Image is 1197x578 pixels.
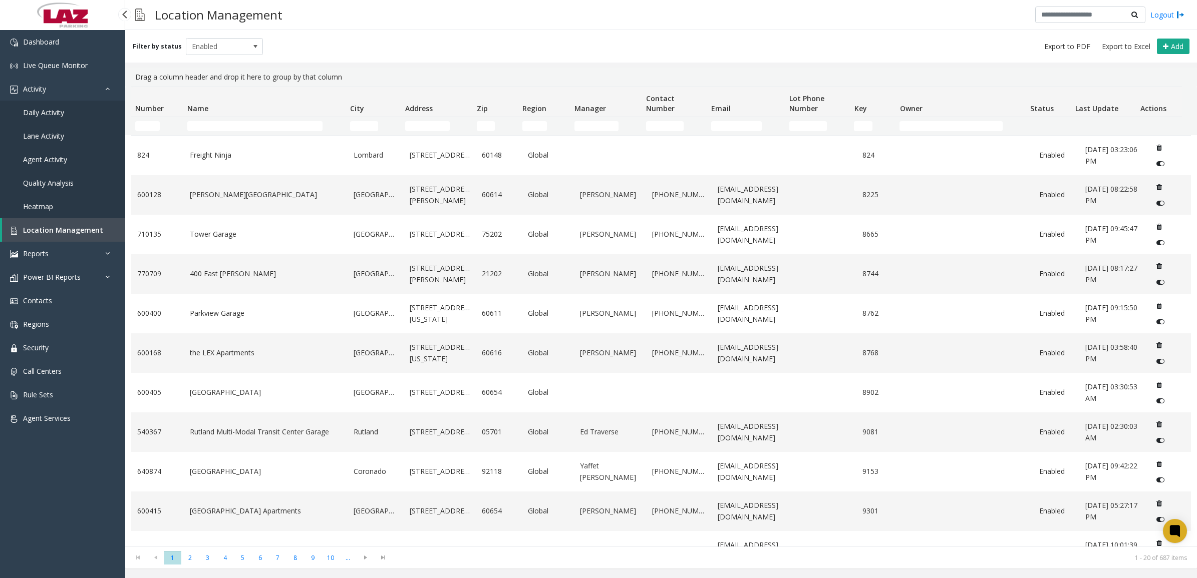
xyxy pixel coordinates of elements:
[10,227,18,235] img: 'icon'
[23,390,53,399] span: Rule Sets
[1151,393,1169,409] button: Disable
[137,308,178,319] a: 600400
[23,413,71,423] span: Agent Services
[482,426,516,437] a: 05701
[1151,314,1169,330] button: Disable
[354,268,397,279] a: [GEOGRAPHIC_DATA]
[410,466,470,477] a: [STREET_ADDRESS]
[354,505,397,516] a: [GEOGRAPHIC_DATA]
[652,505,706,516] a: [PHONE_NUMBER]
[1039,150,1073,161] a: Enabled
[401,117,473,135] td: Address Filter
[1085,263,1137,284] span: [DATE] 08:17:27 PM
[1085,302,1139,325] a: [DATE] 09:15:50 PM
[350,104,364,113] span: City
[528,347,568,358] a: Global
[190,268,342,279] a: 400 East [PERSON_NAME]
[1151,156,1169,172] button: Disable
[1085,381,1139,404] a: [DATE] 03:30:53 AM
[1085,540,1137,560] span: [DATE] 10:01:39 PM
[405,121,449,131] input: Address Filter
[718,500,784,522] a: [EMAIL_ADDRESS][DOMAIN_NAME]
[1151,353,1169,369] button: Disable
[652,268,706,279] a: [PHONE_NUMBER]
[482,229,516,240] a: 75202
[357,551,374,565] span: Go to the next page
[10,86,18,94] img: 'icon'
[410,426,470,437] a: [STREET_ADDRESS]
[137,150,178,161] a: 824
[1039,545,1073,556] a: Enabled
[23,296,52,305] span: Contacts
[580,268,640,279] a: [PERSON_NAME]
[131,117,183,135] td: Number Filter
[133,42,182,51] label: Filter by status
[304,551,322,564] span: Page 9
[854,104,867,113] span: Key
[410,302,470,325] a: [STREET_ADDRESS][US_STATE]
[528,150,568,161] a: Global
[346,117,401,135] td: City Filter
[23,343,49,352] span: Security
[652,308,706,319] a: [PHONE_NUMBER]
[1102,42,1150,52] span: Export to Excel
[376,553,390,561] span: Go to the last page
[862,268,896,279] a: 8744
[652,466,706,477] a: [PHONE_NUMBER]
[1071,117,1136,135] td: Last Update Filter
[1085,144,1139,167] a: [DATE] 03:23:06 PM
[1039,387,1073,398] a: Enabled
[137,466,178,477] a: 640874
[164,551,181,564] span: Page 1
[528,466,568,477] a: Global
[482,268,516,279] a: 21202
[528,387,568,398] a: Global
[652,189,706,200] a: [PHONE_NUMBER]
[711,121,762,131] input: Email Filter
[137,426,178,437] a: 540367
[642,117,707,135] td: Contact Number Filter
[23,202,53,211] span: Heatmap
[10,415,18,423] img: 'icon'
[23,155,67,164] span: Agent Activity
[652,229,706,240] a: [PHONE_NUMBER]
[354,308,397,319] a: [GEOGRAPHIC_DATA]
[410,545,470,556] a: [STREET_ADDRESS]
[216,551,234,564] span: Page 4
[1136,87,1182,117] th: Actions
[23,84,46,94] span: Activity
[718,263,784,285] a: [EMAIL_ADDRESS][DOMAIN_NAME]
[646,94,675,113] span: Contact Number
[1151,235,1169,251] button: Disable
[1151,495,1167,511] button: Delete
[1151,511,1169,527] button: Disable
[10,250,18,258] img: 'icon'
[137,505,178,516] a: 600415
[354,150,397,161] a: Lombard
[850,117,895,135] td: Key Filter
[10,39,18,47] img: 'icon'
[718,421,784,443] a: [EMAIL_ADDRESS][DOMAIN_NAME]
[190,308,342,319] a: Parkview Garage
[1150,10,1184,20] a: Logout
[1085,539,1139,562] a: [DATE] 10:01:39 PM
[398,553,1187,562] kendo-pager-info: 1 - 20 of 687 items
[580,460,640,483] a: Yaffet [PERSON_NAME]
[286,551,304,564] span: Page 8
[1040,40,1094,54] button: Export to PDF
[482,308,516,319] a: 60611
[354,347,397,358] a: [GEOGRAPHIC_DATA]
[190,189,342,200] a: [PERSON_NAME][GEOGRAPHIC_DATA]
[1171,42,1183,51] span: Add
[1085,500,1139,522] a: [DATE] 05:27:17 PM
[374,551,392,565] span: Go to the last page
[135,104,164,113] span: Number
[190,347,342,358] a: the LEX Apartments
[354,426,397,437] a: Rutland
[322,551,339,564] span: Page 10
[190,545,342,556] a: Edgewater Garage
[23,131,64,141] span: Lane Activity
[150,3,287,27] h3: Location Management
[23,319,49,329] span: Regions
[1039,505,1073,516] a: Enabled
